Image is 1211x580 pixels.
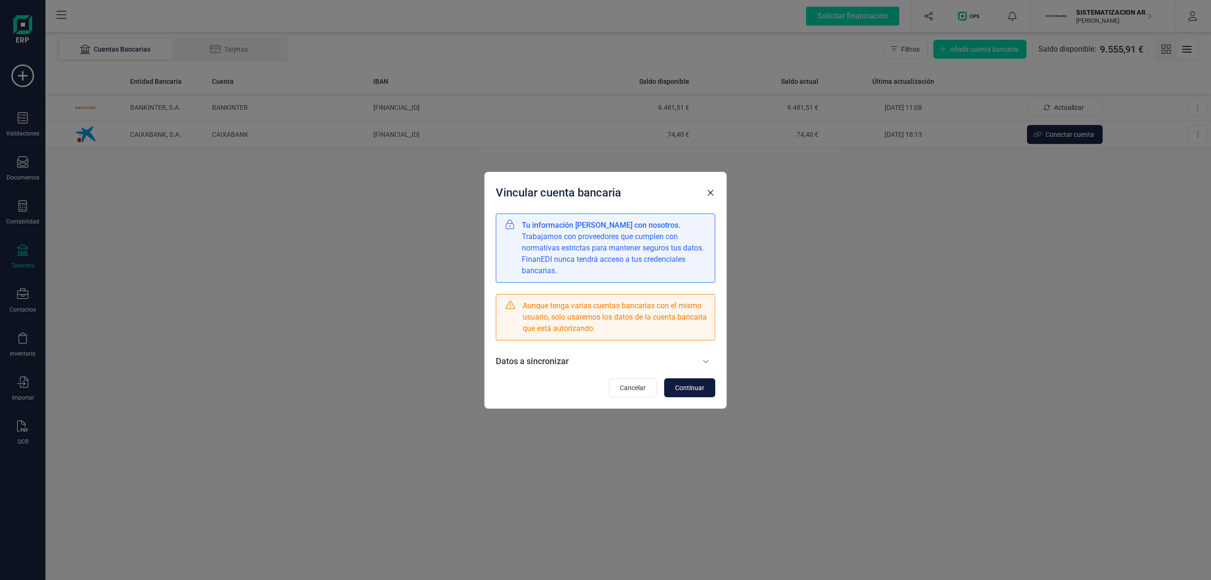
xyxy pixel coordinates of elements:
[496,185,621,200] p: Vincular cuenta bancaria
[522,220,708,277] div: Trabajamos con proveedores que cumplen con normativas estrictas para mantener seguros tus datos. ...
[609,378,657,397] button: Cancelar
[496,355,569,368] p: Datos a sincronizar
[620,383,646,393] span: Cancelar
[522,220,708,231] span: Tu información [PERSON_NAME] con nosotros.
[664,378,715,397] button: Continuar
[523,300,707,334] div: Aunque tenga varias cuentas bancarias con el mismo usuario, solo usaremos los datos de la cuenta ...
[675,383,704,393] span: Continuar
